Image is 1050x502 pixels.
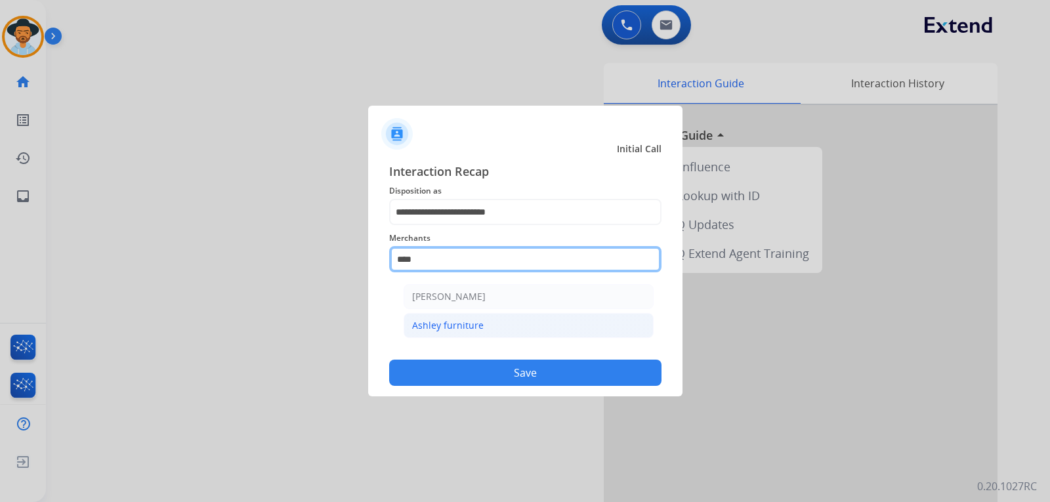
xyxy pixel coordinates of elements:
[381,118,413,150] img: contactIcon
[389,360,661,386] button: Save
[617,142,661,156] span: Initial Call
[412,319,484,332] div: Ashley furniture
[389,230,661,246] span: Merchants
[389,162,661,183] span: Interaction Recap
[412,290,486,303] div: [PERSON_NAME]
[977,478,1037,494] p: 0.20.1027RC
[389,183,661,199] span: Disposition as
